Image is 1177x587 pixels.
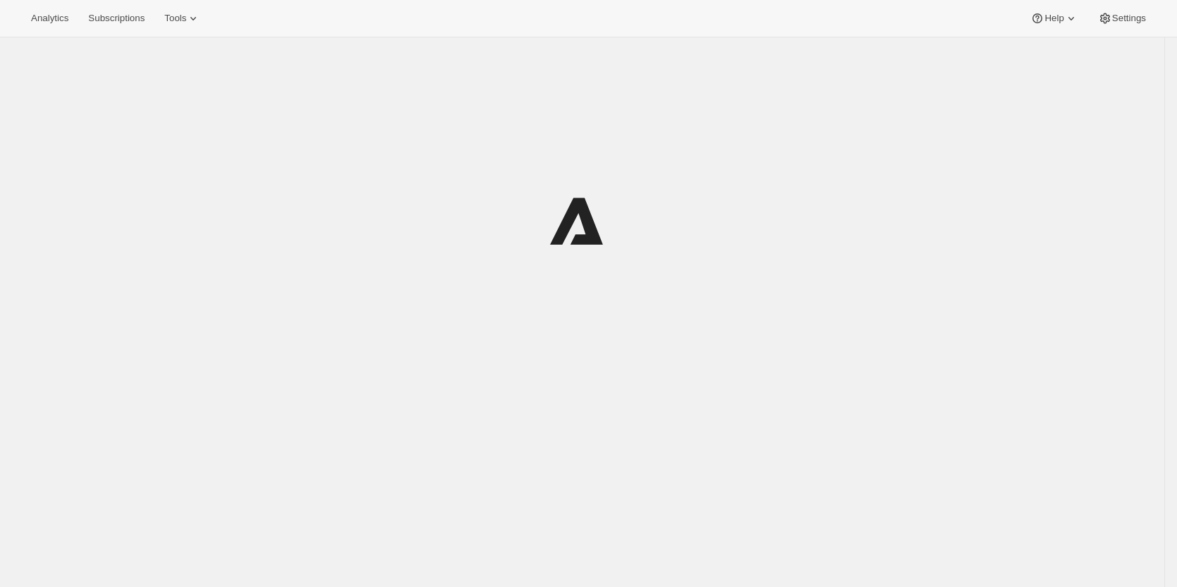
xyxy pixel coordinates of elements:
button: Settings [1090,8,1154,28]
span: Tools [164,13,186,24]
button: Subscriptions [80,8,153,28]
span: Help [1044,13,1063,24]
span: Settings [1112,13,1146,24]
button: Help [1022,8,1086,28]
span: Analytics [31,13,68,24]
button: Analytics [23,8,77,28]
button: Tools [156,8,209,28]
span: Subscriptions [88,13,145,24]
